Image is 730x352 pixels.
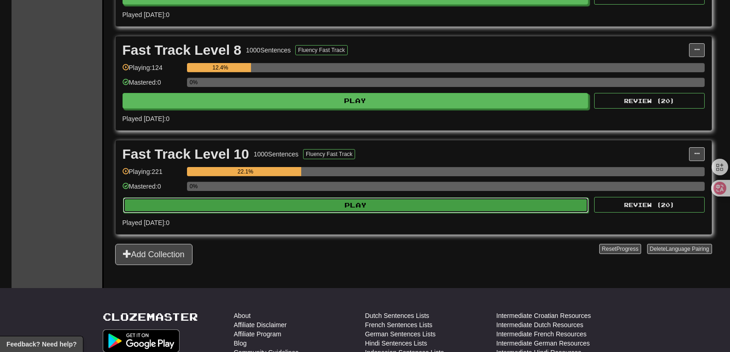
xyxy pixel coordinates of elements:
div: Playing: 124 [123,63,182,78]
a: Dutch Sentences Lists [365,311,429,320]
a: French Sentences Lists [365,320,432,329]
a: Intermediate Croatian Resources [496,311,591,320]
div: Mastered: 0 [123,182,182,197]
a: Intermediate French Resources [496,329,587,339]
button: ResetProgress [599,244,641,254]
div: Fast Track Level 10 [123,147,249,161]
button: Play [123,197,589,213]
button: DeleteLanguage Pairing [647,244,712,254]
div: 1000 Sentences [254,150,298,159]
div: Fast Track Level 8 [123,43,242,57]
button: Fluency Fast Track [295,45,347,55]
span: Played [DATE]: 0 [123,11,169,18]
a: German Sentences Lists [365,329,436,339]
button: Fluency Fast Track [303,149,355,159]
a: Clozemaster [103,311,198,323]
span: Language Pairing [666,246,709,252]
button: Review (20) [594,197,705,213]
div: 22.1% [190,167,301,176]
a: Affiliate Disclaimer [234,320,287,329]
div: 1000 Sentences [246,46,291,55]
span: Progress [616,246,638,252]
a: Intermediate German Resources [496,339,590,348]
div: 12.4% [190,63,251,72]
a: Blog [234,339,247,348]
button: Review (20) [594,93,705,109]
span: Played [DATE]: 0 [123,219,169,226]
a: Affiliate Program [234,329,281,339]
button: Add Collection [115,244,193,265]
a: About [234,311,251,320]
span: Open feedback widget [6,340,76,349]
div: Mastered: 0 [123,78,182,93]
div: Playing: 221 [123,167,182,182]
a: Hindi Sentences Lists [365,339,427,348]
span: Played [DATE]: 0 [123,115,169,122]
a: Intermediate Dutch Resources [496,320,584,329]
button: Play [123,93,589,109]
